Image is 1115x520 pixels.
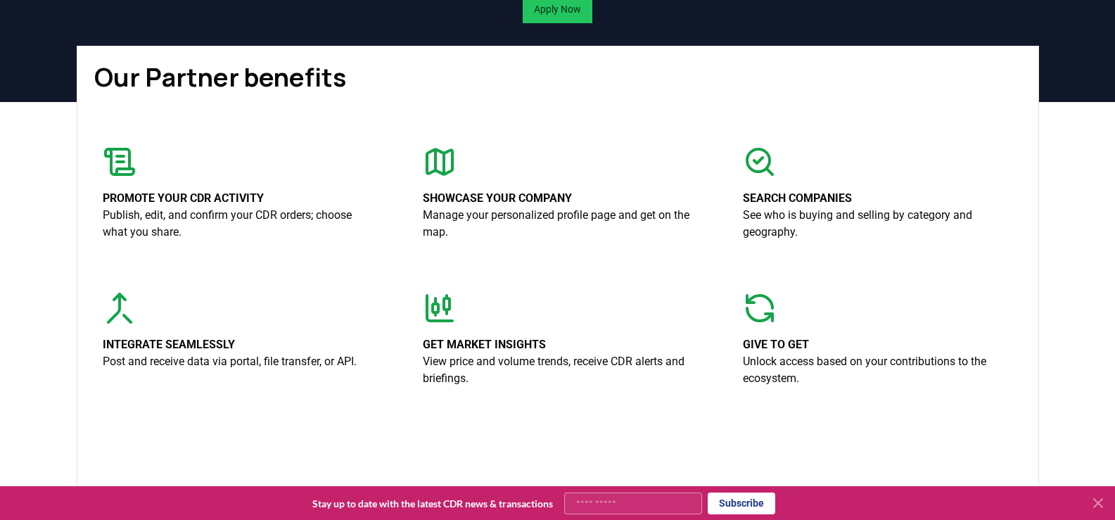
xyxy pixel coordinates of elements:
p: Post and receive data via portal, file transfer, or API. [103,353,357,370]
p: Promote your CDR activity [103,190,372,207]
p: Showcase your company [423,190,692,207]
a: Apply Now [534,2,581,16]
h1: Our Partner benefits [94,63,1021,91]
p: Unlock access based on your contributions to the ecosystem. [743,353,1012,387]
p: Search companies [743,190,1012,207]
p: Manage your personalized profile page and get on the map. [423,207,692,241]
p: Integrate seamlessly [103,336,357,353]
p: Give to get [743,336,1012,353]
p: See who is buying and selling by category and geography. [743,207,1012,241]
p: View price and volume trends, receive CDR alerts and briefings. [423,353,692,387]
p: Get market insights [423,336,692,353]
p: Publish, edit, and confirm your CDR orders; choose what you share. [103,207,372,241]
